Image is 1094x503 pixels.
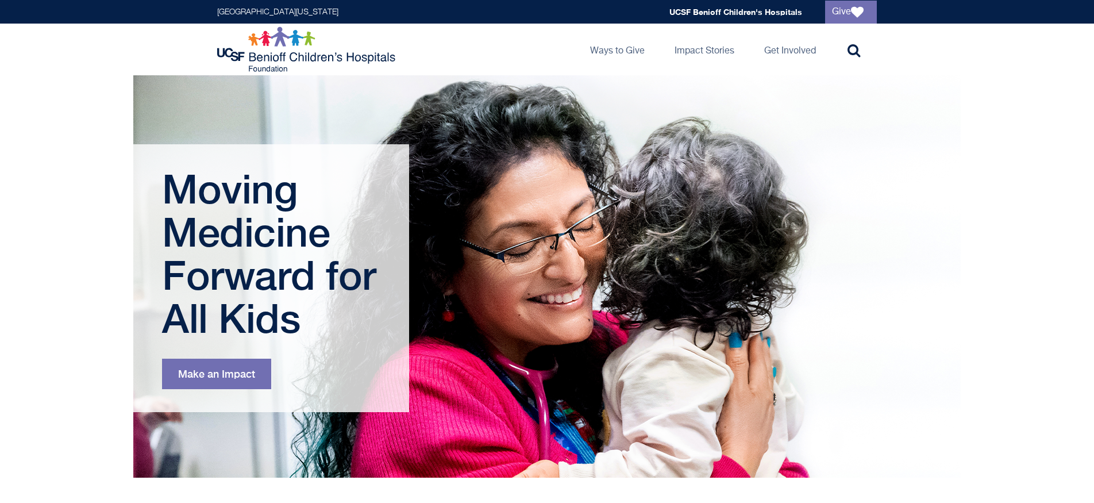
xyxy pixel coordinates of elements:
[755,24,825,75] a: Get Involved
[581,24,654,75] a: Ways to Give
[162,167,383,340] h1: Moving Medicine Forward for All Kids
[217,8,338,16] a: [GEOGRAPHIC_DATA][US_STATE]
[162,359,271,389] a: Make an Impact
[669,7,802,17] a: UCSF Benioff Children's Hospitals
[217,26,398,72] img: Logo for UCSF Benioff Children's Hospitals Foundation
[665,24,744,75] a: Impact Stories
[825,1,877,24] a: Give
